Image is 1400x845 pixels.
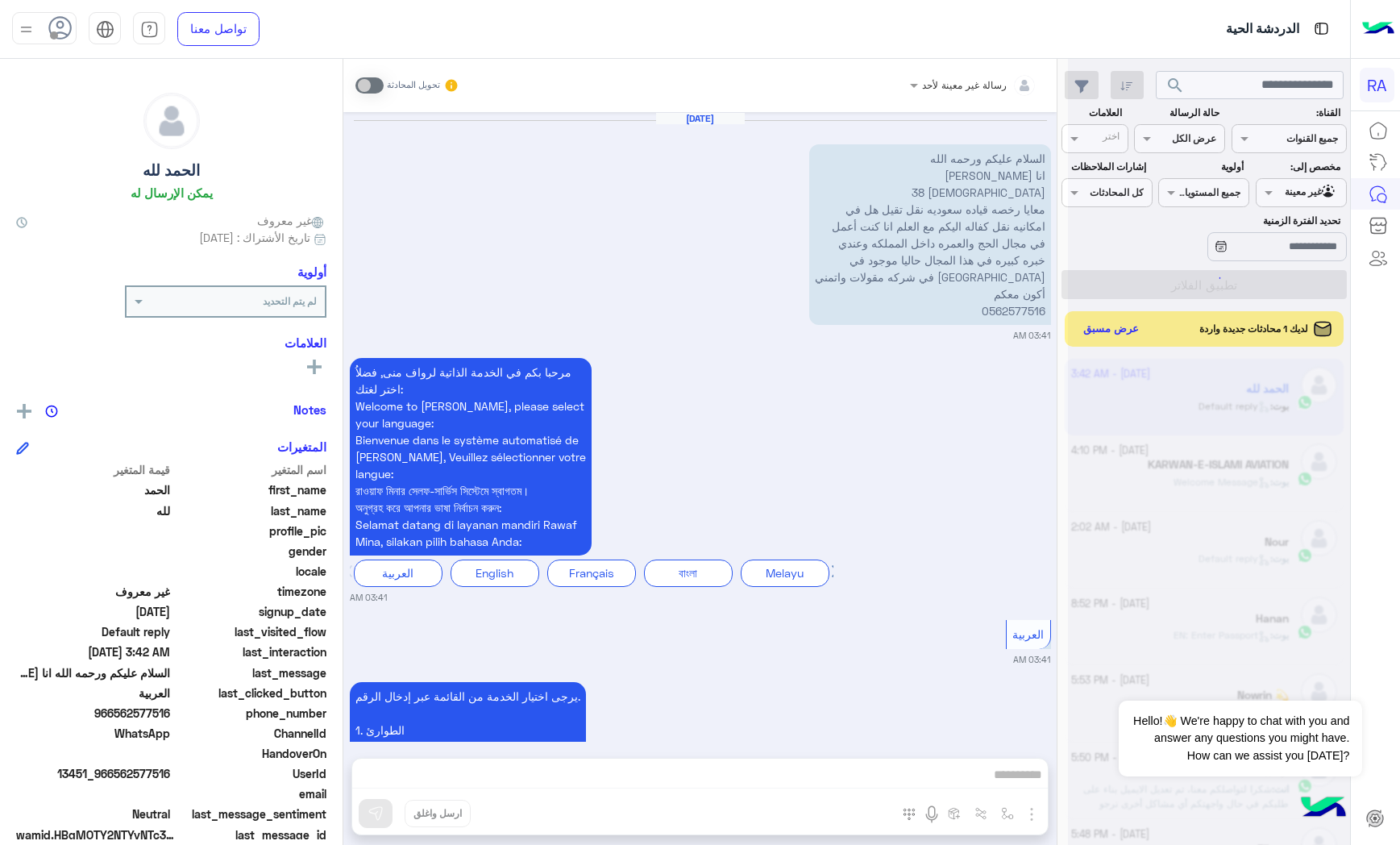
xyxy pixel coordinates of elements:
span: 13451_966562577516 [16,765,170,782]
span: اسم المتغير [173,461,327,478]
span: null [16,543,170,560]
span: last_interaction [173,643,327,660]
span: رسالة غير معينة لأحد [922,79,1007,91]
span: غير معروف [16,583,170,600]
h5: الحمد لله [143,161,200,180]
span: null [16,563,170,580]
small: 03:41 AM [1013,329,1051,342]
img: defaultAdmin.png [144,94,199,148]
span: العربية [1012,627,1044,641]
span: UserId [173,765,327,782]
span: لله [16,502,170,519]
span: الحمد [16,481,170,498]
img: profile [16,19,36,40]
small: 03:41 AM [350,591,388,604]
h6: Notes [293,402,326,417]
label: العلامات [1063,106,1122,120]
span: Hello!👋 We're happy to chat with you and answer any questions you might have. How can we assist y... [1119,701,1361,776]
a: تواصل معنا [177,12,260,46]
span: wamid.HBgMOTY2NTYyNTc3NTE2FQIAEhggQTUwMzYzNDM5MDY1MjFDNjEzREM2QTYwRThBNjUyQ0EA [16,826,177,843]
img: tab [96,20,114,39]
p: الدردشة الحية [1226,19,1299,40]
span: null [16,785,170,802]
div: Melayu [741,560,829,586]
span: 2 [16,725,170,742]
span: last_message_sentiment [173,805,327,822]
span: HandoverOn [173,745,327,762]
span: gender [173,543,327,560]
img: tab [140,20,159,39]
b: لم يتم التحديد [263,295,317,307]
span: Default reply [16,623,170,640]
span: locale [173,563,327,580]
span: last_message [173,664,327,681]
span: profile_pic [173,522,327,539]
span: last_visited_flow [173,623,327,640]
span: email [173,785,327,802]
span: timezone [173,583,327,600]
h6: يمكن الإرسال له [131,185,213,200]
div: اختر [1103,129,1122,148]
button: ارسل واغلق [405,800,471,827]
span: العربية [16,685,170,701]
h6: أولوية [297,264,326,279]
span: غير معروف [257,212,326,229]
span: last_message_id [181,826,326,843]
img: add [17,404,31,418]
span: null [16,745,170,762]
span: تاريخ الأشتراك : [DATE] [199,229,310,246]
span: ChannelId [173,725,327,742]
div: বাংলা [644,560,733,586]
small: 03:41 AM [1013,653,1051,666]
span: 2025-10-04T00:42:48.84Z [16,643,170,660]
div: RA [1360,68,1394,102]
span: last_name [173,502,327,519]
small: تحويل المحادثة [387,79,440,92]
h6: المتغيرات [277,439,326,454]
span: last_clicked_button [173,685,327,701]
p: 4/10/2025, 3:41 AM [350,682,586,812]
h6: العلامات [16,335,326,350]
img: hulul-logo.png [1295,780,1352,837]
div: loading... [1194,264,1223,292]
div: Français [547,560,636,586]
span: phone_number [173,705,327,722]
label: إشارات الملاحظات [1063,160,1146,174]
span: signup_date [173,603,327,620]
img: Logo [1362,12,1394,46]
span: 2025-10-04T00:41:07.575Z [16,603,170,620]
img: tab [1311,19,1331,39]
span: first_name [173,481,327,498]
div: العربية [354,560,442,586]
span: 0 [16,805,170,822]
h6: [DATE] [656,113,745,124]
p: 4/10/2025, 3:41 AM [350,358,592,556]
a: tab [133,12,165,46]
span: 966562577516 [16,705,170,722]
div: English [451,560,539,586]
span: السلام عليكم ورحمه الله انا محمد احمد محمد علي السن 38 معايا رخصه قياده سعوديه نقل تقيل هل في امك... [16,664,170,681]
p: 4/10/2025, 3:41 AM [809,144,1051,325]
button: تطبيق الفلاتر [1061,270,1347,299]
span: قيمة المتغير [16,461,170,478]
img: notes [45,405,58,418]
